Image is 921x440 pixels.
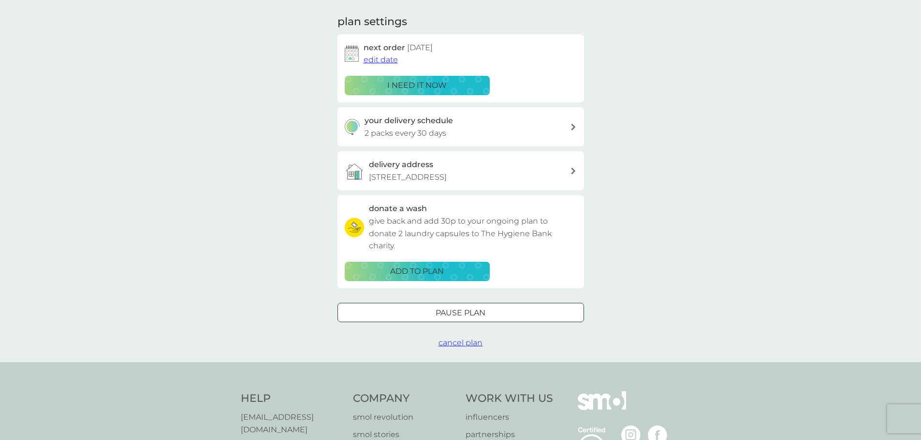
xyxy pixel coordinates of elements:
[241,391,344,406] h4: Help
[407,43,433,52] span: [DATE]
[337,14,407,29] h2: plan settings
[439,337,482,349] button: cancel plan
[390,265,444,278] p: ADD TO PLAN
[337,107,584,146] button: your delivery schedule2 packs every 30 days
[337,303,584,322] button: Pause plan
[353,411,456,424] a: smol revolution
[439,338,482,347] span: cancel plan
[466,391,553,406] h4: Work With Us
[387,79,447,92] p: i need it now
[578,391,626,424] img: smol
[369,202,427,215] h3: donate a wash
[364,55,398,64] span: edit date
[369,215,577,252] p: give back and add 30p to your ongoing plan to donate 2 laundry capsules to The Hygiene Bank charity.
[364,54,398,66] button: edit date
[436,307,485,319] p: Pause plan
[345,262,490,281] button: ADD TO PLAN
[337,151,584,190] a: delivery address[STREET_ADDRESS]
[353,391,456,406] h4: Company
[241,411,344,436] a: [EMAIL_ADDRESS][DOMAIN_NAME]
[466,411,553,424] a: influencers
[364,42,433,54] h2: next order
[369,158,433,171] h3: delivery address
[365,127,446,140] p: 2 packs every 30 days
[345,76,490,95] button: i need it now
[365,114,453,127] h3: your delivery schedule
[369,171,447,184] p: [STREET_ADDRESS]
